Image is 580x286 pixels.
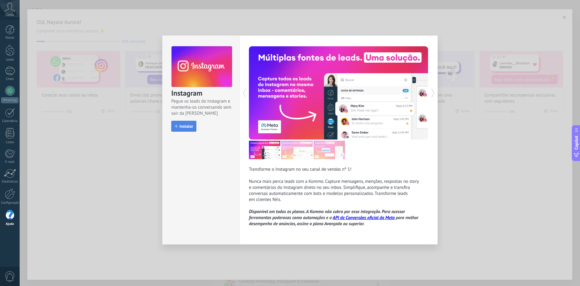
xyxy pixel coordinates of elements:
[1,58,19,62] div: Leads
[6,13,14,17] span: Conta
[1,77,19,81] div: Chats
[179,124,193,128] span: Instalar
[1,222,19,226] div: Ajuda
[171,98,232,117] span: Pegue os leads do Instagram e mantenha-os conversando sem sair da [PERSON_NAME]
[281,141,313,159] img: com_instagram_tour_2_pt.png
[314,141,345,159] img: com_instagram_tour_3_pt.png
[1,180,19,184] div: Estatísticas
[171,121,196,132] button: Instalar
[1,140,19,144] div: Listas
[1,160,19,164] div: E-mail
[249,209,418,227] i: Disponível em todos os planos. A Kommo não cobra por essa integração. Para acessar ferramentas po...
[171,88,232,98] h3: Instagram
[573,136,579,150] span: Copilot
[1,119,19,123] div: Calendário
[1,36,19,40] div: Painel
[1,201,19,205] div: Configurações
[333,215,395,221] a: API de Conversões oficial da Meta
[249,166,428,227] div: Transforme o Instagram no seu canal de vendas nº 1! Nunca mais perca leads com a Kommo. Capture m...
[1,97,18,103] div: WhatsApp
[249,141,280,159] img: com_instagram_tour_1_pt.png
